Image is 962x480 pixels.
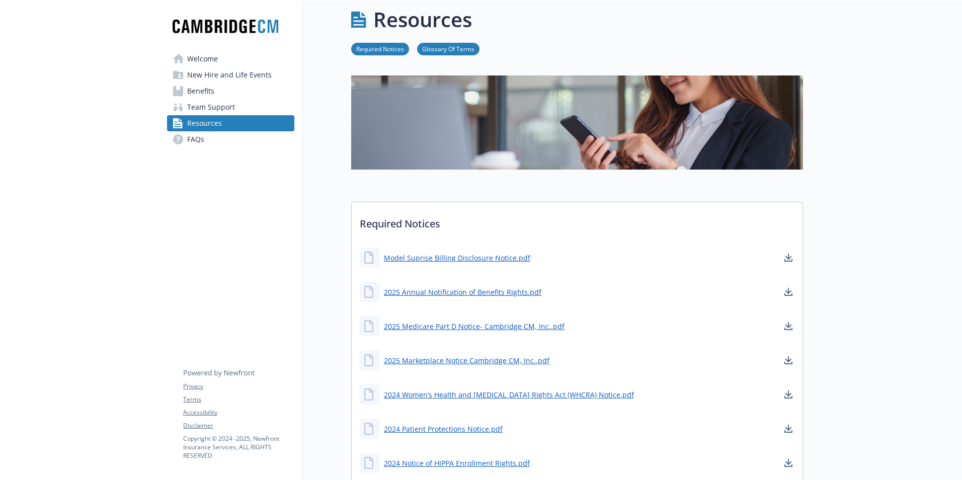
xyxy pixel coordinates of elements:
a: 2025 Medicare Part D Notice- Cambridge CM, Inc..pdf [384,321,565,332]
a: Welcome [167,51,294,67]
span: FAQs [187,131,204,147]
a: 2025 Marketplace Notice Cambridge CM, Inc..pdf [384,355,549,366]
img: resources page banner [351,75,803,170]
a: New Hire and Life Events [167,67,294,83]
a: download document [782,423,794,435]
a: Accessibility [183,408,294,417]
a: FAQs [167,131,294,147]
a: Model Suprise Billing Disclosure Notice.pdf [384,253,530,263]
a: Benefits [167,83,294,99]
a: Privacy [183,382,294,391]
a: 2024 Notice of HIPPA Enrollment Rights.pdf [384,458,530,468]
a: download document [782,320,794,332]
h1: Resources [373,5,472,35]
a: download document [782,354,794,366]
span: Benefits [187,83,214,99]
a: 2024 Patient Protections Notice.pdf [384,424,503,434]
a: download document [782,388,794,401]
a: 2024 Women’s Health and [MEDICAL_DATA] Rights Act (WHCRA) Notice.pdf [384,389,634,400]
a: Resources [167,115,294,131]
a: Terms [183,395,294,404]
span: Resources [187,115,222,131]
a: 2025 Annual Notification of Benefits Rights.pdf [384,287,541,297]
span: Welcome [187,51,218,67]
a: download document [782,286,794,298]
a: download document [782,252,794,264]
a: Required Notices [351,44,409,53]
p: Required Notices [352,202,803,239]
a: Team Support [167,99,294,115]
p: Copyright © 2024 - 2025 , Newfront Insurance Services, ALL RIGHTS RESERVED [183,434,294,460]
span: Team Support [187,99,235,115]
a: Disclaimer [183,421,294,430]
span: New Hire and Life Events [187,67,272,83]
a: Glossary Of Terms [417,44,479,53]
a: download document [782,457,794,469]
